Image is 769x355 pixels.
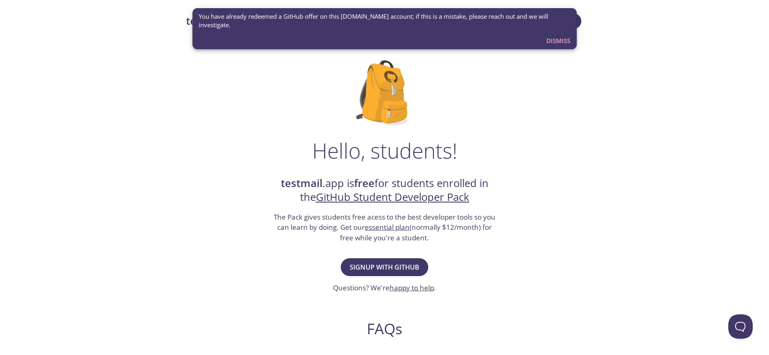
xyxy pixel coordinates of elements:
[356,60,413,125] img: github-student-backpack.png
[273,176,497,205] h2: .app is for students enrolled in the
[281,176,322,190] strong: testmail
[273,212,497,243] h3: The Pack gives students free acess to the best developer tools so you can learn by doing. Get our...
[543,33,574,48] button: Dismiss
[312,138,457,163] h1: Hello, students!
[333,283,436,293] h3: Questions? We're .
[186,14,410,28] a: testmail.app
[341,258,428,276] button: Signup with GitHub
[390,283,434,292] a: happy to help
[186,14,228,28] strong: testmail
[350,261,419,273] span: Signup with GitHub
[228,320,541,338] h2: FAQs
[199,12,570,30] span: You have already redeemed a GitHub offer on this [DOMAIN_NAME] account; if this is a mistake, ple...
[365,222,410,232] a: essential plan
[546,35,570,46] span: Dismiss
[354,176,375,190] strong: free
[316,190,469,204] a: GitHub Student Developer Pack
[728,314,753,339] iframe: Help Scout Beacon - Open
